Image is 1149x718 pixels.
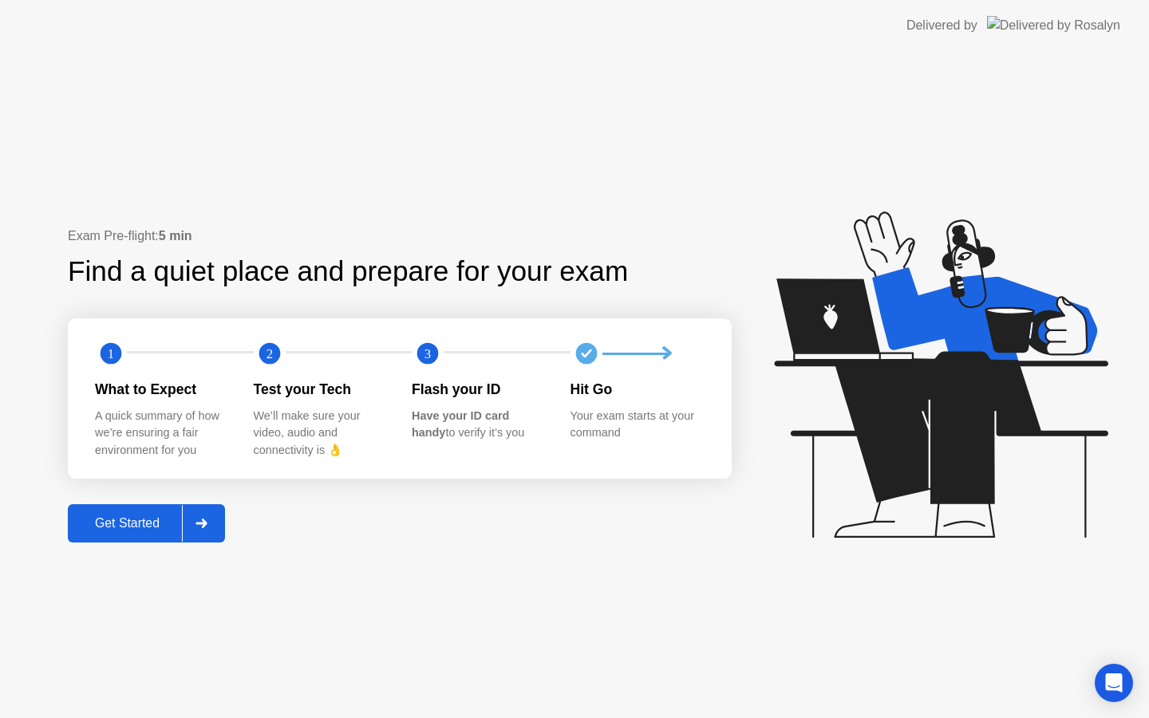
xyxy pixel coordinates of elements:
[1095,664,1133,702] div: Open Intercom Messenger
[254,408,387,460] div: We’ll make sure your video, audio and connectivity is 👌
[68,504,225,542] button: Get Started
[108,346,114,361] text: 1
[412,409,509,440] b: Have your ID card handy
[68,227,732,246] div: Exam Pre-flight:
[412,408,545,442] div: to verify it’s you
[424,346,431,361] text: 3
[412,379,545,400] div: Flash your ID
[906,16,977,35] div: Delivered by
[571,379,704,400] div: Hit Go
[73,516,182,531] div: Get Started
[95,379,228,400] div: What to Expect
[266,346,272,361] text: 2
[571,408,704,442] div: Your exam starts at your command
[95,408,228,460] div: A quick summary of how we’re ensuring a fair environment for you
[68,251,630,293] div: Find a quiet place and prepare for your exam
[987,16,1120,34] img: Delivered by Rosalyn
[254,379,387,400] div: Test your Tech
[159,229,192,243] b: 5 min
